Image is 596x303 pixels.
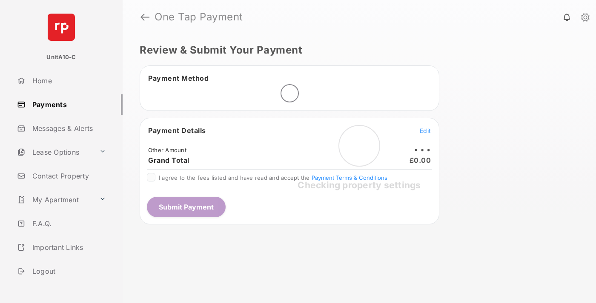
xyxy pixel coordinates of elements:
[14,142,96,162] a: Lease Options
[14,237,109,258] a: Important Links
[14,71,123,91] a: Home
[14,166,123,186] a: Contact Property
[14,213,123,234] a: F.A.Q.
[14,190,96,210] a: My Apartment
[48,14,75,41] img: svg+xml;base64,PHN2ZyB4bWxucz0iaHR0cDovL3d3dy53My5vcmcvMjAwMC9zdmciIHdpZHRoPSI2NCIgaGVpZ2h0PSI2NC...
[14,94,123,115] a: Payments
[46,53,76,62] p: UnitA10-C
[14,261,123,281] a: Logout
[298,179,421,190] span: Checking property settings
[14,118,123,139] a: Messages & Alerts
